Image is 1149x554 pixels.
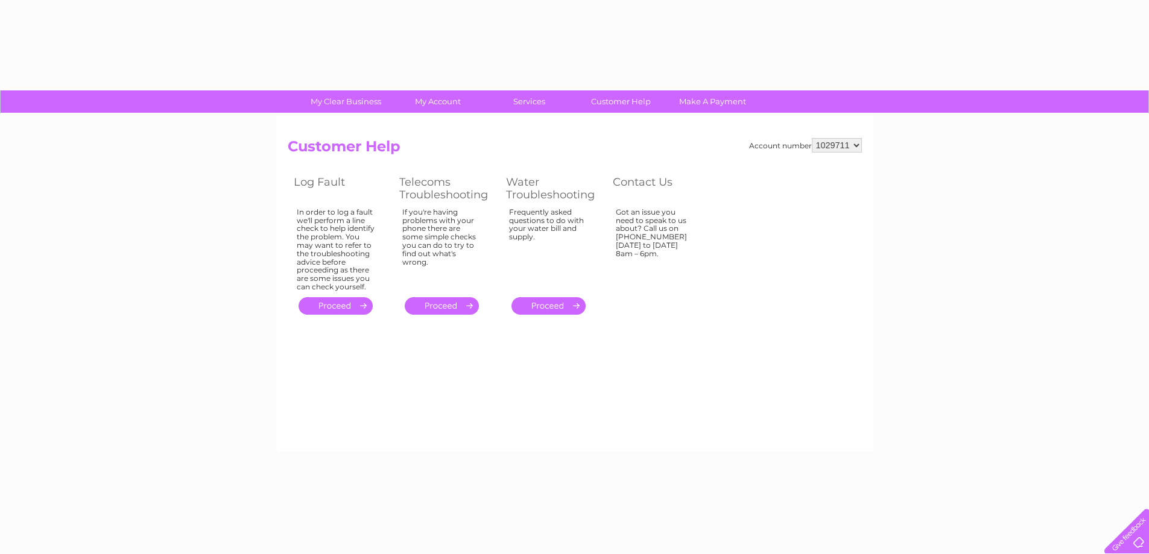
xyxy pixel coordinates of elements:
a: Services [480,90,579,113]
a: Customer Help [571,90,671,113]
div: Got an issue you need to speak to us about? Call us on [PHONE_NUMBER] [DATE] to [DATE] 8am – 6pm. [616,208,694,286]
th: Contact Us [607,172,712,204]
a: My Account [388,90,487,113]
a: . [405,297,479,315]
a: My Clear Business [296,90,396,113]
a: Make A Payment [663,90,762,113]
div: Account number [749,138,862,153]
div: In order to log a fault we'll perform a line check to help identify the problem. You may want to ... [297,208,375,291]
div: Frequently asked questions to do with your water bill and supply. [509,208,589,286]
a: . [511,297,586,315]
a: . [299,297,373,315]
div: If you're having problems with your phone there are some simple checks you can do to try to find ... [402,208,482,286]
h2: Customer Help [288,138,862,161]
th: Telecoms Troubleshooting [393,172,500,204]
th: Log Fault [288,172,393,204]
th: Water Troubleshooting [500,172,607,204]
